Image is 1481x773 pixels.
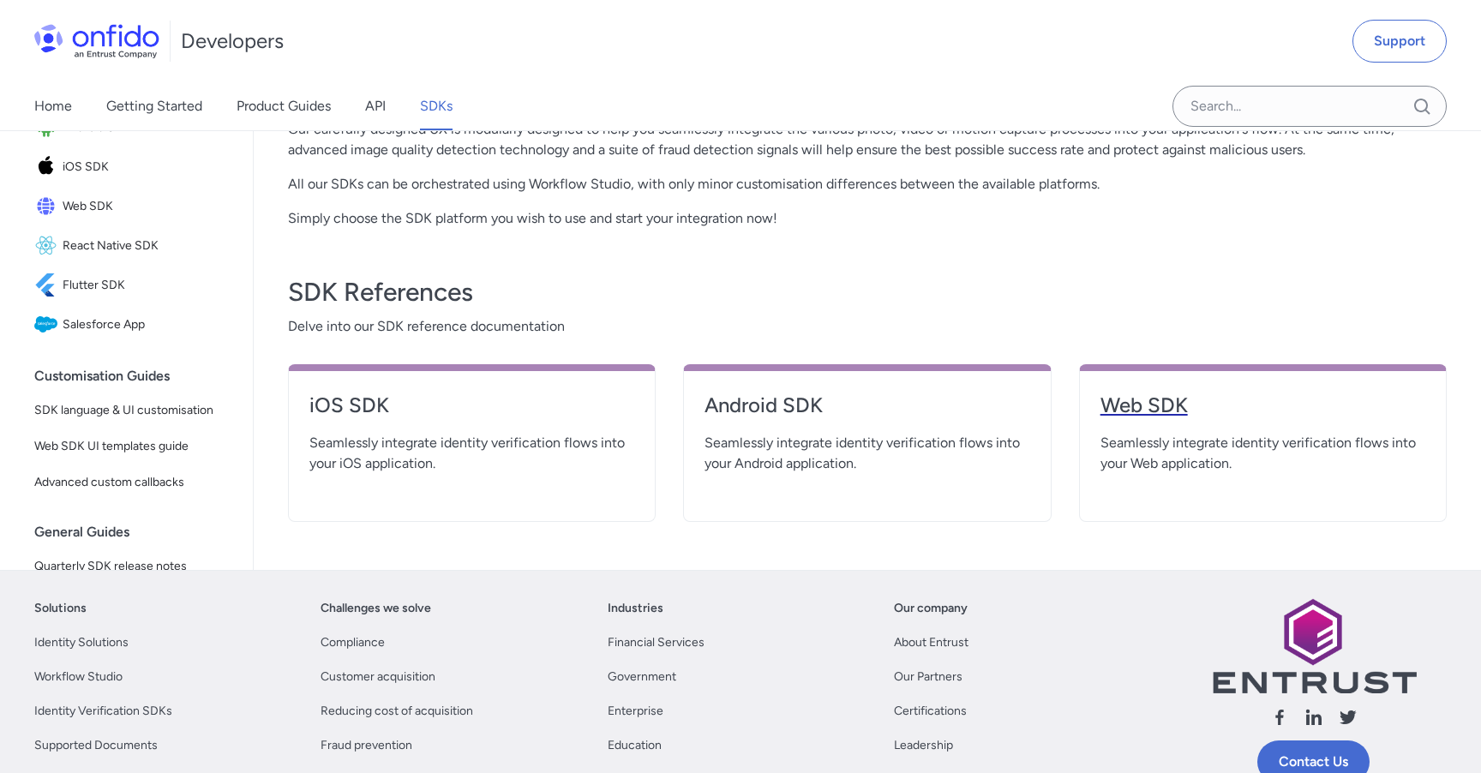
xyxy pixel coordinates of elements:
a: Product Guides [237,82,331,130]
p: Our carefully designed UX is modularly designed to help you seamlessly integrate the various phot... [288,119,1447,160]
a: Supported Documents [34,735,158,756]
div: Customisation Guides [34,359,246,393]
span: Flutter SDK [63,273,232,297]
a: Identity Solutions [34,632,129,653]
div: General Guides [34,515,246,549]
img: IconReact Native SDK [34,234,63,258]
h3: SDK References [288,275,1447,309]
span: Seamlessly integrate identity verification flows into your iOS application. [309,433,634,474]
a: iOS SDK [309,392,634,433]
img: IconSalesforce App [34,313,63,337]
a: Leadership [894,735,953,756]
h4: Android SDK [705,392,1029,419]
a: Web SDK UI templates guide [27,429,239,464]
a: Fraud prevention [321,735,412,756]
a: IconSalesforce AppSalesforce App [27,306,239,344]
input: Onfido search input field [1172,86,1447,127]
a: Android SDK [705,392,1029,433]
a: Customer acquisition [321,667,435,687]
svg: Follow us X (Twitter) [1338,707,1358,728]
a: Our company [894,598,968,619]
a: Advanced custom callbacks [27,465,239,500]
span: iOS SDK [63,155,232,179]
a: Follow us X (Twitter) [1338,707,1358,734]
p: Simply choose the SDK platform you wish to use and start your integration now! [288,208,1447,229]
a: Web SDK [1100,392,1425,433]
img: Entrust logo [1211,598,1417,693]
a: API [365,82,386,130]
a: Workflow Studio [34,667,123,687]
h4: iOS SDK [309,392,634,419]
a: Solutions [34,598,87,619]
a: Enterprise [608,701,663,722]
span: Seamlessly integrate identity verification flows into your Android application. [705,433,1029,474]
a: Financial Services [608,632,705,653]
a: Education [608,735,662,756]
a: Our Partners [894,667,962,687]
a: SDK language & UI customisation [27,393,239,428]
img: IconiOS SDK [34,155,63,179]
a: Compliance [321,632,385,653]
a: IconWeb SDKWeb SDK [27,188,239,225]
span: Seamlessly integrate identity verification flows into your Web application. [1100,433,1425,474]
a: Reducing cost of acquisition [321,701,473,722]
svg: Follow us facebook [1269,707,1290,728]
a: Identity Verification SDKs [34,701,172,722]
img: Onfido Logo [34,24,159,58]
img: IconFlutter SDK [34,273,63,297]
a: Quarterly SDK release notes [27,549,239,584]
span: Salesforce App [63,313,232,337]
p: All our SDKs can be orchestrated using Workflow Studio, with only minor customisation differences... [288,174,1447,195]
a: IconFlutter SDKFlutter SDK [27,267,239,304]
h1: Developers [181,27,284,55]
span: SDK language & UI customisation [34,400,232,421]
a: SDKs [420,82,453,130]
span: Delve into our SDK reference documentation [288,316,1447,337]
span: React Native SDK [63,234,232,258]
a: Follow us linkedin [1304,707,1324,734]
h4: Web SDK [1100,392,1425,419]
a: IconReact Native SDKReact Native SDK [27,227,239,265]
span: Quarterly SDK release notes [34,556,232,577]
span: Web SDK UI templates guide [34,436,232,457]
a: Challenges we solve [321,598,431,619]
a: Follow us facebook [1269,707,1290,734]
a: IconiOS SDKiOS SDK [27,148,239,186]
span: Advanced custom callbacks [34,472,232,493]
svg: Follow us linkedin [1304,707,1324,728]
a: Industries [608,598,663,619]
a: Home [34,82,72,130]
a: Support [1352,20,1447,63]
a: Government [608,667,676,687]
span: Web SDK [63,195,232,219]
a: Getting Started [106,82,202,130]
img: IconWeb SDK [34,195,63,219]
a: Certifications [894,701,967,722]
a: About Entrust [894,632,968,653]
